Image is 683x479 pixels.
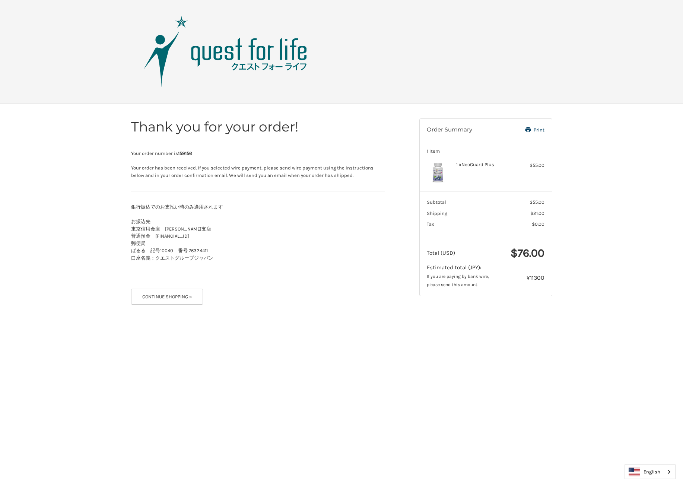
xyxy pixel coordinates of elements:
span: $55.00 [530,199,544,205]
div: 銀行振込でのお支払い時のみ適用されます お振込先 東京信用金庫 [PERSON_NAME]支店 普通預金 [FINANCIAL_ID] 郵便局 ぱるる 記号10040 番号 76324411 口... [131,203,385,261]
h1: Thank you for your order! [131,118,385,135]
a: English [625,465,675,479]
span: ¥11300 [527,274,544,281]
button: Continue Shopping » [131,289,203,305]
span: $0.00 [532,221,544,227]
aside: Language selected: English [625,464,676,479]
h3: 1 Item [427,148,544,154]
span: Estimated total (JPY): [427,264,481,271]
span: $76.00 [511,246,544,260]
h3: Order Summary [427,126,509,134]
a: Print [509,126,544,134]
span: Subtotal [427,199,446,205]
span: Total (USD) [427,250,455,256]
div: $55.00 [515,162,544,169]
small: If you are paying by bank wire, please send this amount. [427,274,489,288]
span: Your order number is [131,150,192,156]
span: Your order has been received. If you selected wire payment, please send wire payment using the in... [131,165,374,178]
span: Tax [427,221,434,227]
img: Quest Group [133,15,319,89]
h4: 1 x NeoGuard Plus [456,162,513,168]
div: Language [625,464,676,479]
span: Shipping [427,210,447,216]
strong: 159156 [178,150,192,156]
span: $21.00 [530,210,544,216]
